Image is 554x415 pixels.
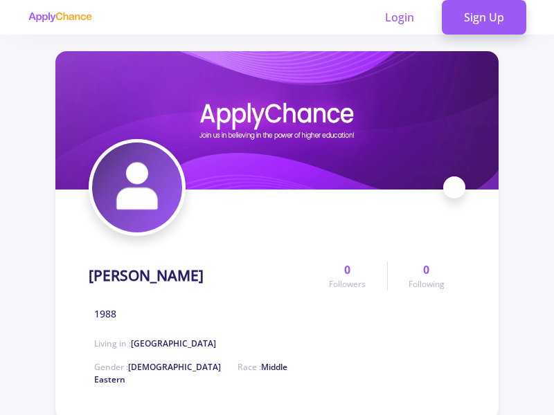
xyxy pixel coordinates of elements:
a: 0Followers [308,261,386,290]
span: Middle Eastern [94,361,287,385]
span: Followers [329,278,366,290]
img: Niloofar Taghianavatar [92,142,182,232]
span: 1988 [94,306,116,321]
span: [GEOGRAPHIC_DATA] [131,338,216,349]
span: Living in : [94,338,216,349]
span: 0 [344,261,350,278]
span: Gender : [94,361,221,373]
span: 0 [423,261,429,278]
span: [DEMOGRAPHIC_DATA] [128,361,221,373]
img: Niloofar Taghiancover image [55,51,499,190]
img: applychance logo text only [28,12,92,23]
span: Following [409,278,445,290]
span: Race : [94,361,287,385]
a: 0Following [387,261,465,290]
h1: [PERSON_NAME] [89,267,204,284]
